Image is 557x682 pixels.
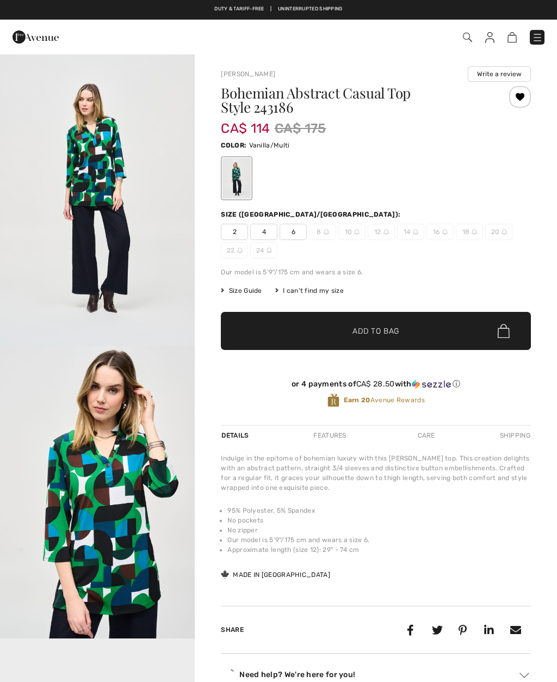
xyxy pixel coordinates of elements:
[442,229,448,235] img: ring-m.svg
[221,626,244,634] span: Share
[368,224,395,240] span: 12
[344,396,370,404] strong: Earn 20
[472,229,477,235] img: ring-m.svg
[221,453,531,493] div: Indulge in the epitome of bohemian luxury with this [PERSON_NAME] top. This creation delights wit...
[221,267,531,277] div: Our model is 5'9"/175 cm and wears a size 6.
[456,224,483,240] span: 18
[468,66,531,82] button: Write a review
[485,224,512,240] span: 20
[221,210,403,219] div: Size ([GEOGRAPHIC_DATA]/[GEOGRAPHIC_DATA]):
[221,570,330,580] div: Made in [GEOGRAPHIC_DATA]
[338,224,366,240] span: 10
[356,379,395,389] span: CA$ 28.50
[221,426,251,445] div: Details
[227,545,531,555] li: Approximate length (size 12): 29" - 74 cm
[426,224,454,240] span: 16
[497,426,531,445] div: Shipping
[221,70,275,78] a: [PERSON_NAME]
[227,535,531,545] li: Our model is 5'9"/175 cm and wears a size 6.
[275,286,344,296] div: I can't find my size
[413,229,418,235] img: ring-m.svg
[354,229,360,235] img: ring-m.svg
[221,379,531,393] div: or 4 payments ofCA$ 28.50withSezzle Click to learn more about Sezzle
[221,142,246,149] span: Color:
[250,242,277,259] span: 24
[221,379,531,389] div: or 4 payments of with
[352,325,399,337] span: Add to Bag
[519,672,529,678] img: Arrow2.svg
[221,86,479,114] h1: Bohemian Abstract Casual Top Style 243186
[221,286,262,296] span: Size Guide
[409,426,444,445] div: Care
[227,525,531,535] li: No zipper
[412,379,451,389] img: Sezzle
[13,26,59,48] img: 1ère Avenue
[344,395,425,405] span: Avenue Rewards
[221,224,248,240] span: 2
[227,506,531,515] li: 95% Polyester, 5% Spandex
[304,426,355,445] div: Features
[502,229,507,235] img: ring-m.svg
[532,32,543,43] img: Menu
[249,142,290,149] span: Vanilla/Multi
[324,229,329,235] img: ring-m.svg
[327,393,339,408] img: Avenue Rewards
[397,224,424,240] span: 14
[267,248,272,253] img: ring-m.svg
[221,312,531,350] button: Add to Bag
[309,224,336,240] span: 8
[237,248,243,253] img: ring-m.svg
[221,242,248,259] span: 22
[221,110,270,136] span: CA$ 114
[250,224,277,240] span: 4
[275,119,326,138] span: CA$ 175
[463,33,472,42] img: Search
[280,224,307,240] span: 6
[508,32,517,42] img: Shopping Bag
[13,31,59,41] a: 1ère Avenue
[383,229,389,235] img: ring-m.svg
[498,324,510,338] img: Bag.svg
[222,158,251,199] div: Vanilla/Multi
[227,515,531,525] li: No pockets
[485,32,494,43] img: My Info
